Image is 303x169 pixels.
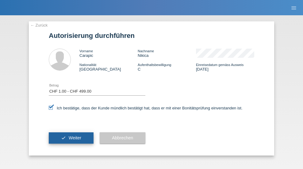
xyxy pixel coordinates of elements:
[79,63,96,67] span: Nationalität
[196,62,254,72] div: [DATE]
[138,62,196,72] div: C
[138,49,196,58] div: Nikica
[112,135,133,140] span: Abbrechen
[100,132,145,144] button: Abbrechen
[79,49,93,53] span: Vorname
[79,62,138,72] div: [GEOGRAPHIC_DATA]
[49,32,254,39] h1: Autorisierung durchführen
[196,63,244,67] span: Einreisedatum gemäss Ausweis
[69,135,81,140] span: Weiter
[49,132,94,144] button: check Weiter
[61,135,66,140] i: check
[49,106,243,110] label: Ich bestätige, dass der Kunde mündlich bestätigt hat, dass er mit einer Bonitätsprüfung einversta...
[138,49,154,53] span: Nachname
[288,6,300,9] a: menu
[291,5,297,11] i: menu
[30,23,48,28] a: ← Zurück
[79,49,138,58] div: Carapic
[138,63,171,67] span: Aufenthaltsbewilligung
